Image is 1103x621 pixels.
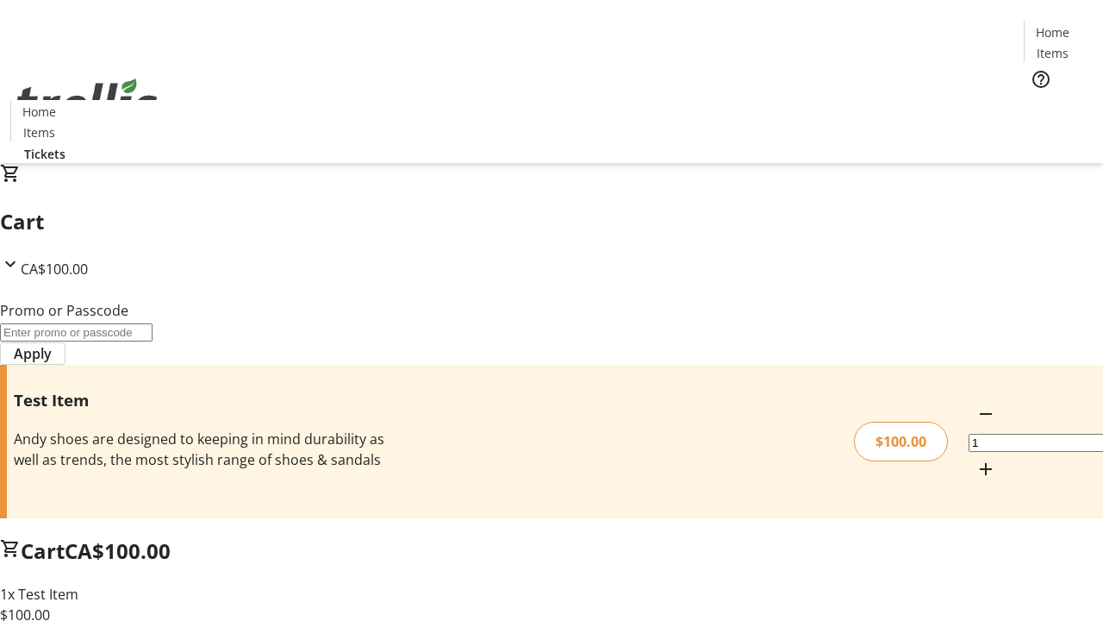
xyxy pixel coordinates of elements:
[1038,100,1079,118] span: Tickets
[969,452,1003,486] button: Increment by one
[1025,23,1080,41] a: Home
[1025,44,1080,62] a: Items
[22,103,56,121] span: Home
[65,536,171,565] span: CA$100.00
[11,103,66,121] a: Home
[23,123,55,141] span: Items
[11,123,66,141] a: Items
[1024,100,1093,118] a: Tickets
[1024,62,1058,97] button: Help
[10,60,164,146] img: Orient E2E Organization sZTEsz5ByT's Logo
[24,145,65,163] span: Tickets
[969,397,1003,431] button: Decrement by one
[14,343,52,364] span: Apply
[21,260,88,279] span: CA$100.00
[14,429,390,470] div: Andy shoes are designed to keeping in mind durability as well as trends, the most stylish range o...
[1037,44,1069,62] span: Items
[1036,23,1069,41] span: Home
[854,422,948,461] div: $100.00
[14,388,390,412] h3: Test Item
[10,145,79,163] a: Tickets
